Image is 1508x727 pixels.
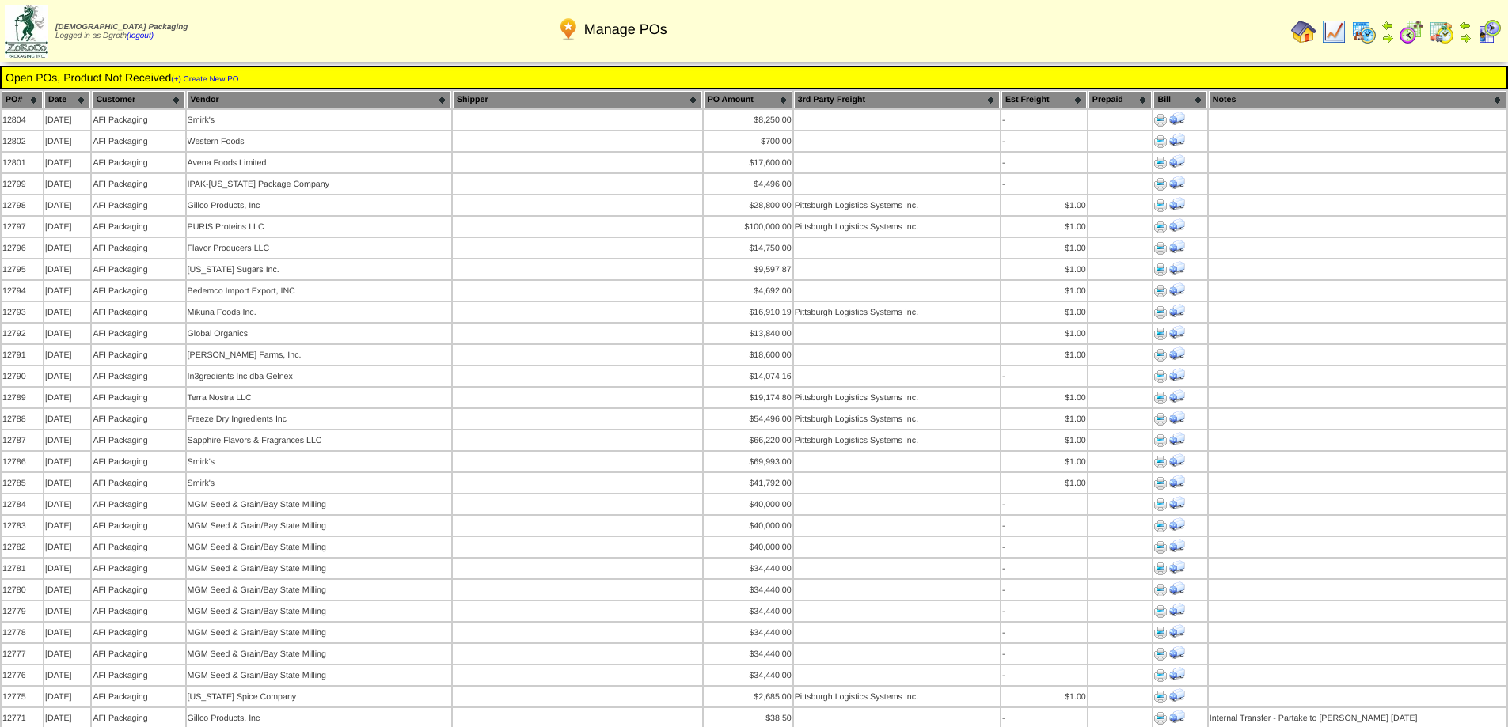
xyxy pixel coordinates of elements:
th: Shipper [453,91,702,108]
img: Print [1154,562,1167,575]
td: 12796 [2,238,43,258]
img: Print Receiving Document [1169,324,1185,340]
td: 12778 [2,623,43,642]
td: 12791 [2,345,43,365]
img: Print Receiving Document [1169,153,1185,169]
img: Print [1154,520,1167,532]
td: [DATE] [44,473,90,493]
div: $1.00 [1002,244,1086,253]
img: Print Receiving Document [1169,666,1185,682]
div: $700.00 [705,137,792,146]
img: Print Receiving Document [1169,175,1185,191]
div: $4,496.00 [705,180,792,189]
div: $40,000.00 [705,521,792,531]
img: Print [1154,135,1167,148]
td: - [1001,623,1087,642]
td: [DATE] [44,281,90,301]
img: Print [1154,605,1167,618]
img: arrowright.gif [1381,32,1394,44]
img: Print [1154,306,1167,319]
td: AFI Packaging [92,345,184,365]
img: calendarinout.gif [1429,19,1454,44]
td: - [1001,110,1087,130]
img: Print Receiving Document [1169,602,1185,618]
img: Print [1154,712,1167,725]
div: $19,174.80 [705,393,792,403]
td: AFI Packaging [92,195,184,215]
td: [PERSON_NAME] Farms, Inc. [187,345,451,365]
img: arrowleft.gif [1459,19,1472,32]
td: MGM Seed & Grain/Bay State Milling [187,665,451,685]
td: AFI Packaging [92,430,184,450]
img: Print Receiving Document [1169,452,1185,468]
td: Avena Foods Limited [187,153,451,172]
img: calendarprod.gif [1351,19,1377,44]
td: PURIS Proteins LLC [187,217,451,237]
td: Pittsburgh Logistics Systems Inc. [794,687,1000,706]
td: - [1001,174,1087,194]
img: calendarblend.gif [1399,19,1424,44]
td: [DATE] [44,452,90,471]
div: $16,910.19 [705,308,792,317]
img: Print [1154,114,1167,127]
img: Print [1154,477,1167,490]
img: Print [1154,221,1167,233]
td: Smirk's [187,452,451,471]
td: [DATE] [44,153,90,172]
td: Pittsburgh Logistics Systems Inc. [794,388,1000,407]
div: $1.00 [1002,222,1086,232]
td: Pittsburgh Logistics Systems Inc. [794,302,1000,322]
th: Bill [1153,91,1206,108]
div: $1.00 [1002,479,1086,488]
div: $9,597.87 [705,265,792,275]
td: Smirk's [187,473,451,493]
td: - [1001,366,1087,386]
td: [DATE] [44,687,90,706]
th: Vendor [187,91,451,108]
img: Print [1154,370,1167,383]
td: [DATE] [44,217,90,237]
div: $1.00 [1002,393,1086,403]
img: Print [1154,434,1167,447]
td: MGM Seed & Grain/Bay State Milling [187,580,451,600]
td: Pittsburgh Logistics Systems Inc. [794,217,1000,237]
img: Print Receiving Document [1169,687,1185,703]
td: 12776 [2,665,43,685]
img: Print Receiving Document [1169,132,1185,148]
img: Print Receiving Document [1169,431,1185,447]
td: 12789 [2,388,43,407]
td: 12780 [2,580,43,600]
td: MGM Seed & Grain/Bay State Milling [187,601,451,621]
img: Print Receiving Document [1169,709,1185,725]
td: 12786 [2,452,43,471]
span: Logged in as Dgroth [55,23,188,40]
td: AFI Packaging [92,644,184,664]
td: [DATE] [44,516,90,536]
img: arrowright.gif [1459,32,1472,44]
td: [DATE] [44,409,90,429]
td: 12775 [2,687,43,706]
td: AFI Packaging [92,601,184,621]
td: AFI Packaging [92,238,184,258]
td: 12790 [2,366,43,386]
td: Pittsburgh Logistics Systems Inc. [794,195,1000,215]
td: Freeze Dry Ingredients Inc [187,409,451,429]
img: Print [1154,498,1167,511]
td: MGM Seed & Grain/Bay State Milling [187,623,451,642]
div: $1.00 [1002,329,1086,339]
img: Print [1154,285,1167,297]
td: [DATE] [44,601,90,621]
div: $1.00 [1002,350,1086,360]
td: [DATE] [44,366,90,386]
td: 12801 [2,153,43,172]
img: po.png [556,17,581,42]
td: AFI Packaging [92,131,184,151]
td: AFI Packaging [92,559,184,578]
td: AFI Packaging [92,281,184,301]
td: [DATE] [44,644,90,664]
td: AFI Packaging [92,473,184,493]
td: MGM Seed & Grain/Bay State Milling [187,494,451,514]
td: [DATE] [44,324,90,343]
td: AFI Packaging [92,494,184,514]
div: $34,440.00 [705,671,792,680]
